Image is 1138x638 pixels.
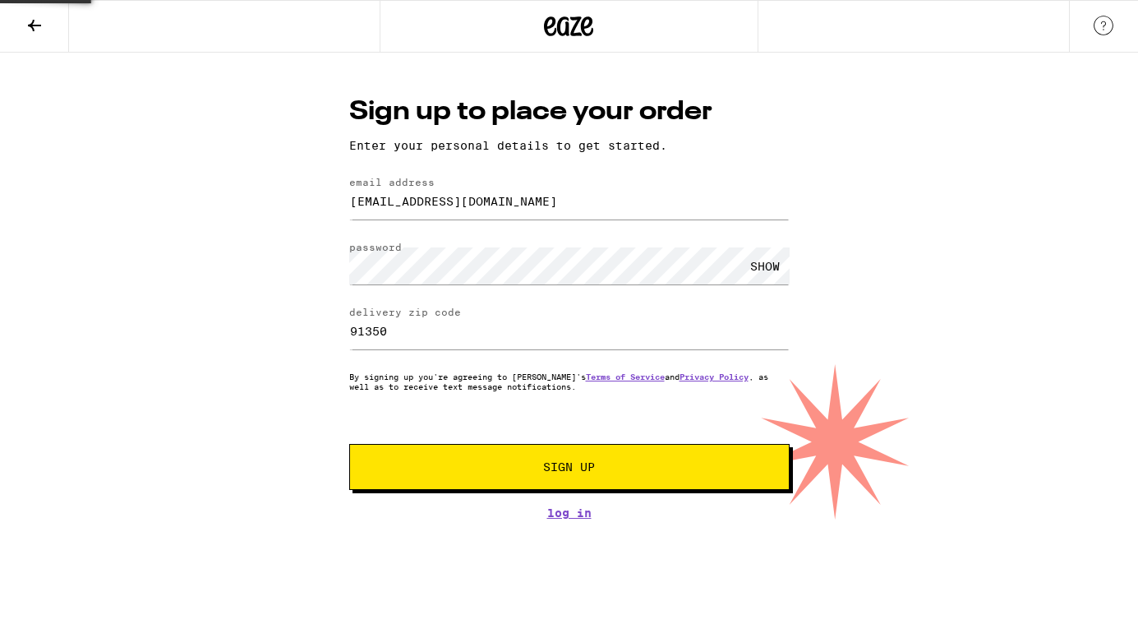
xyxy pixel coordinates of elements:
input: delivery zip code [349,312,790,349]
p: By signing up you're agreeing to [PERSON_NAME]'s and , as well as to receive text message notific... [349,372,790,391]
label: delivery zip code [349,307,461,317]
div: SHOW [740,247,790,284]
a: Privacy Policy [680,372,749,381]
a: Terms of Service [586,372,665,381]
p: Enter your personal details to get started. [349,139,790,152]
h1: Sign up to place your order [349,94,790,131]
span: Sign Up [543,461,595,473]
span: Hi. Need any help? [10,12,118,25]
button: Sign Up [349,444,790,490]
label: email address [349,177,435,187]
a: Log In [349,506,790,520]
input: email address [349,183,790,220]
label: password [349,242,402,252]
